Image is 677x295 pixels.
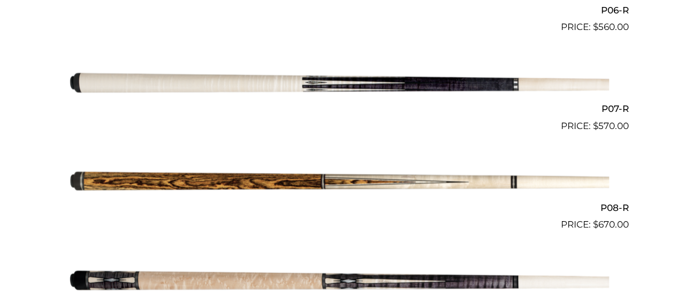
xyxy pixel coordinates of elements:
[49,137,629,231] a: P08-R $670.00
[49,198,629,217] h2: P08-R
[69,39,609,128] img: P07-R
[593,120,629,131] bdi: 570.00
[593,218,598,229] span: $
[69,137,609,227] img: P08-R
[49,39,629,133] a: P07-R $570.00
[49,99,629,119] h2: P07-R
[593,21,629,32] bdi: 560.00
[593,21,598,32] span: $
[593,120,598,131] span: $
[593,218,629,229] bdi: 670.00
